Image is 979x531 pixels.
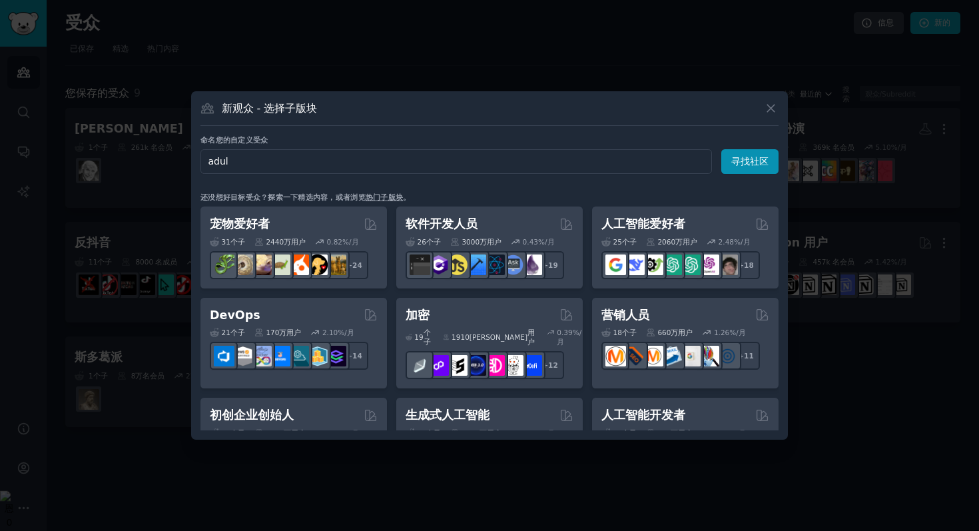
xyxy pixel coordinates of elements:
[624,255,645,275] img: DeepSeek
[605,346,626,366] img: 内容营销
[734,238,751,246] font: %/月
[200,193,366,201] font: 还没想好目标受众？探索一下精选内容，或者浏览
[418,429,426,437] font: 16
[410,255,430,275] img: 软件
[527,328,535,346] font: 用户
[210,308,260,322] font: DevOps
[327,429,342,437] font: 1.45
[643,346,663,366] img: AskMarketing
[487,238,501,246] font: 用户
[307,255,328,275] img: 宠物建议
[613,328,622,336] font: 18
[447,355,468,376] img: ethstaker
[601,217,685,231] font: 人工智能爱好者
[214,346,234,366] img: azuredevops
[484,255,505,275] img: 反应性
[521,355,542,376] img: defi_
[657,328,678,336] font: 660万
[462,238,487,246] font: 3000万
[466,255,486,275] img: iOS编程
[418,238,426,246] font: 26
[678,429,693,437] font: 用户
[200,136,268,144] font: 命名您的自定义受众
[462,429,487,437] font: 2040万
[538,238,555,246] font: %/月
[622,328,637,336] font: 个子
[406,408,489,422] font: 生成式人工智能
[222,328,230,336] font: 21
[200,149,712,174] input: 选择一个简短的名称，例如“数字营销人员”或“电影观众”
[624,346,645,366] img: 大搜索引擎优化
[352,261,362,269] font: 24
[714,429,729,437] font: 3.20
[410,355,430,376] img: ethfinance
[622,429,637,437] font: 个子
[661,255,682,275] img: chatgpt_prompt设计
[326,255,346,275] img: 犬种
[230,328,245,336] font: 个子
[406,308,430,322] font: 加密
[352,352,362,360] font: 14
[744,261,754,269] font: 18
[721,149,779,174] button: 寻找社区
[487,429,501,437] font: 用户
[232,346,253,366] img: AWS认证专家
[291,429,306,437] font: 用户
[678,328,693,336] font: 用户
[232,255,253,275] img: 球蟒
[403,193,410,201] font: 。
[729,328,746,336] font: %/月
[503,255,523,275] img: 询问计算机科学
[729,429,746,437] font: %/月
[288,255,309,275] img: 玄凤鹦鹉
[222,429,230,437] font: 16
[613,429,622,437] font: 15
[307,346,328,366] img: aws_cdk
[484,355,505,376] img: DeFi区块链
[717,346,738,366] img: 网络营销
[699,346,719,366] img: 市场调研
[744,352,754,360] font: 11
[230,238,245,246] font: 个子
[605,255,626,275] img: GoogleGeminiAI
[426,429,441,437] font: 个子
[523,429,538,437] font: 1.46
[288,346,309,366] img: 平台工程
[717,255,738,275] img: 人工智能
[251,255,272,275] img: 豹纹壁虎
[338,328,354,336] font: %/月
[270,346,290,366] img: DevOps链接
[291,238,306,246] font: 用户
[548,361,558,369] font: 12
[286,328,301,336] font: 用户
[322,328,338,336] font: 2.10
[521,255,542,275] img: 灵丹妙药
[683,238,697,246] font: 用户
[466,355,486,376] img: web3
[719,238,734,246] font: 2.48
[447,255,468,275] img: 学习JavaScript
[342,238,359,246] font: %/月
[428,255,449,275] img: csharp
[428,355,449,376] img: 0x多边形
[366,193,403,201] a: 热门子版块
[210,217,270,231] font: 宠物爱好者
[342,429,359,437] font: %/月
[251,346,272,366] img: Docker_DevOps
[699,255,719,275] img: OpenAIDev
[210,408,294,422] font: 初创企业创始人
[661,346,682,366] img: 电子邮件营销
[326,346,346,366] img: 平台工程师
[557,328,572,336] font: 0.39
[503,355,523,376] img: 加密新闻
[657,429,678,437] font: 410万
[414,333,423,341] font: 19
[538,429,555,437] font: %/月
[548,261,558,269] font: 19
[643,255,663,275] img: AI工具目录
[601,308,649,322] font: 营销人员
[731,156,769,167] font: 寻找社区
[406,217,478,231] font: 软件开发人员
[622,238,637,246] font: 个子
[680,346,701,366] img: 谷歌广告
